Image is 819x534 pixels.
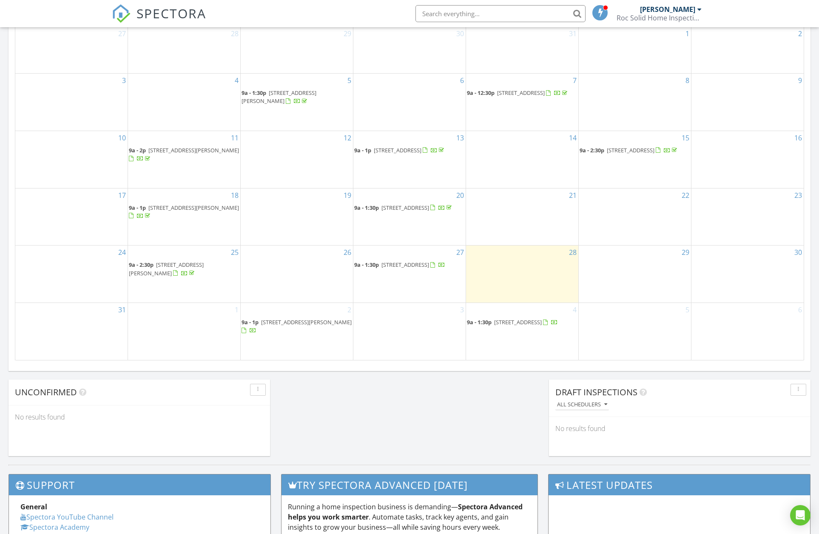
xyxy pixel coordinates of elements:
[353,188,466,246] td: Go to August 20, 2025
[241,303,353,360] td: Go to September 2, 2025
[128,131,241,188] td: Go to August 11, 2025
[555,386,637,398] span: Draft Inspections
[680,188,691,202] a: Go to August 22, 2025
[241,74,353,131] td: Go to August 5, 2025
[684,27,691,40] a: Go to August 1, 2025
[229,131,240,145] a: Go to August 11, 2025
[578,303,691,360] td: Go to September 5, 2025
[790,505,810,525] div: Open Intercom Messenger
[112,11,206,29] a: SPECTORA
[241,188,353,246] td: Go to August 19, 2025
[494,318,542,326] span: [STREET_ADDRESS]
[346,74,353,87] a: Go to August 5, 2025
[129,146,239,162] a: 9a - 2p [STREET_ADDRESS][PERSON_NAME]
[117,27,128,40] a: Go to July 27, 2025
[346,303,353,317] a: Go to September 2, 2025
[282,474,538,495] h3: Try spectora advanced [DATE]
[555,399,609,411] button: All schedulers
[233,303,240,317] a: Go to September 1, 2025
[571,74,578,87] a: Go to August 7, 2025
[15,74,128,131] td: Go to August 3, 2025
[354,146,371,154] span: 9a - 1p
[354,204,453,211] a: 9a - 1:30p [STREET_ADDRESS]
[354,203,465,213] a: 9a - 1:30p [STREET_ADDRESS]
[342,27,353,40] a: Go to July 29, 2025
[128,303,241,360] td: Go to September 1, 2025
[381,261,429,268] span: [STREET_ADDRESS]
[567,246,578,259] a: Go to August 28, 2025
[455,246,466,259] a: Go to August 27, 2025
[467,89,495,97] span: 9a - 12:30p
[354,146,465,156] a: 9a - 1p [STREET_ADDRESS]
[467,88,577,98] a: 9a - 12:30p [STREET_ADDRESS]
[129,146,239,164] a: 9a - 2p [STREET_ADDRESS][PERSON_NAME]
[549,474,810,495] h3: Latest Updates
[129,261,204,277] span: [STREET_ADDRESS][PERSON_NAME]
[148,204,239,211] span: [STREET_ADDRESS][PERSON_NAME]
[680,246,691,259] a: Go to August 29, 2025
[796,303,804,317] a: Go to September 6, 2025
[129,261,154,268] span: 9a - 2:30p
[578,27,691,74] td: Go to August 1, 2025
[117,188,128,202] a: Go to August 17, 2025
[617,14,702,22] div: Roc Solid Home Inspections
[793,246,804,259] a: Go to August 30, 2025
[128,188,241,246] td: Go to August 18, 2025
[242,89,316,105] a: 9a - 1:30p [STREET_ADDRESS][PERSON_NAME]
[117,131,128,145] a: Go to August 10, 2025
[353,74,466,131] td: Go to August 6, 2025
[640,5,695,14] div: [PERSON_NAME]
[680,131,691,145] a: Go to August 15, 2025
[233,74,240,87] a: Go to August 4, 2025
[353,246,466,303] td: Go to August 27, 2025
[415,5,586,22] input: Search everything...
[129,260,239,278] a: 9a - 2:30p [STREET_ADDRESS][PERSON_NAME]
[241,27,353,74] td: Go to July 29, 2025
[129,204,146,211] span: 9a - 1p
[342,246,353,259] a: Go to August 26, 2025
[20,512,114,522] a: Spectora YouTube Channel
[578,246,691,303] td: Go to August 29, 2025
[578,188,691,246] td: Go to August 22, 2025
[229,188,240,202] a: Go to August 18, 2025
[354,204,379,211] span: 9a - 1:30p
[458,303,466,317] a: Go to September 3, 2025
[117,303,128,317] a: Go to August 31, 2025
[353,303,466,360] td: Go to September 3, 2025
[467,317,577,328] a: 9a - 1:30p [STREET_ADDRESS]
[129,261,204,277] a: 9a - 2:30p [STREET_ADDRESS][PERSON_NAME]
[148,146,239,154] span: [STREET_ADDRESS][PERSON_NAME]
[242,318,259,326] span: 9a - 1p
[20,523,89,532] a: Spectora Academy
[578,131,691,188] td: Go to August 15, 2025
[549,417,810,440] div: No results found
[241,246,353,303] td: Go to August 26, 2025
[242,317,352,336] a: 9a - 1p [STREET_ADDRESS][PERSON_NAME]
[467,318,558,326] a: 9a - 1:30p [STREET_ADDRESS]
[20,502,47,511] strong: General
[353,131,466,188] td: Go to August 13, 2025
[374,146,421,154] span: [STREET_ADDRESS]
[120,74,128,87] a: Go to August 3, 2025
[466,27,578,74] td: Go to July 31, 2025
[117,246,128,259] a: Go to August 24, 2025
[288,502,523,522] strong: Spectora Advanced helps you work smarter
[136,4,206,22] span: SPECTORA
[242,89,316,105] span: [STREET_ADDRESS][PERSON_NAME]
[381,204,429,211] span: [STREET_ADDRESS]
[684,303,691,317] a: Go to September 5, 2025
[15,27,128,74] td: Go to July 27, 2025
[466,74,578,131] td: Go to August 7, 2025
[15,246,128,303] td: Go to August 24, 2025
[467,318,492,326] span: 9a - 1:30p
[497,89,545,97] span: [STREET_ADDRESS]
[607,146,654,154] span: [STREET_ADDRESS]
[691,188,804,246] td: Go to August 23, 2025
[128,246,241,303] td: Go to August 25, 2025
[580,146,679,154] a: 9a - 2:30p [STREET_ADDRESS]
[15,386,77,398] span: Unconfirmed
[129,203,239,221] a: 9a - 1p [STREET_ADDRESS][PERSON_NAME]
[15,131,128,188] td: Go to August 10, 2025
[466,131,578,188] td: Go to August 14, 2025
[112,4,131,23] img: The Best Home Inspection Software - Spectora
